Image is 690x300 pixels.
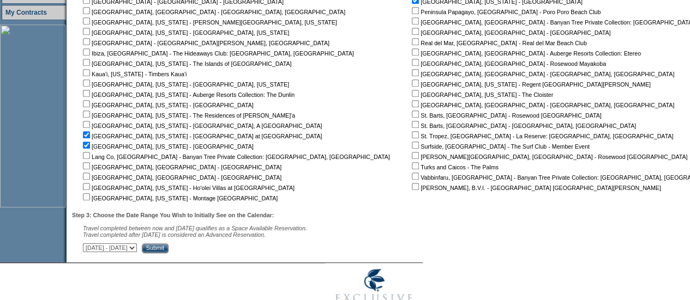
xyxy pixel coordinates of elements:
[81,60,291,67] nobr: [GEOGRAPHIC_DATA], [US_STATE] - The Islands of [GEOGRAPHIC_DATA]
[81,154,390,160] nobr: Lang Co, [GEOGRAPHIC_DATA] - Banyan Tree Private Collection: [GEOGRAPHIC_DATA], [GEOGRAPHIC_DATA]
[72,212,274,218] b: Step 3: Choose the Date Range You Wish to Initially See on the Calendar:
[81,195,278,201] nobr: [GEOGRAPHIC_DATA], [US_STATE] - Montage [GEOGRAPHIC_DATA]
[81,9,345,15] nobr: [GEOGRAPHIC_DATA], [GEOGRAPHIC_DATA] - [GEOGRAPHIC_DATA], [GEOGRAPHIC_DATA]
[81,143,254,150] nobr: [GEOGRAPHIC_DATA], [US_STATE] - [GEOGRAPHIC_DATA]
[81,50,354,57] nobr: Ibiza, [GEOGRAPHIC_DATA] - The Hideaways Club: [GEOGRAPHIC_DATA], [GEOGRAPHIC_DATA]
[81,112,295,119] nobr: [GEOGRAPHIC_DATA], [US_STATE] - The Residences of [PERSON_NAME]'a
[410,185,661,191] nobr: [PERSON_NAME], B.V.I. - [GEOGRAPHIC_DATA] [GEOGRAPHIC_DATA][PERSON_NAME]
[410,133,673,139] nobr: St. Tropez, [GEOGRAPHIC_DATA] - La Reserve: [GEOGRAPHIC_DATA], [GEOGRAPHIC_DATA]
[410,71,674,77] nobr: [GEOGRAPHIC_DATA], [GEOGRAPHIC_DATA] - [GEOGRAPHIC_DATA], [GEOGRAPHIC_DATA]
[410,81,651,88] nobr: [GEOGRAPHIC_DATA], [US_STATE] - Regent [GEOGRAPHIC_DATA][PERSON_NAME]
[5,9,47,16] a: My Contracts
[81,174,281,181] nobr: [GEOGRAPHIC_DATA], [GEOGRAPHIC_DATA] - [GEOGRAPHIC_DATA]
[83,225,307,231] span: Travel completed between now and [DATE] qualifies as a Space Available Reservation.
[410,112,601,119] nobr: St. Barts, [GEOGRAPHIC_DATA] - Rosewood [GEOGRAPHIC_DATA]
[81,164,281,170] nobr: [GEOGRAPHIC_DATA], [GEOGRAPHIC_DATA] - [GEOGRAPHIC_DATA]
[81,133,322,139] nobr: [GEOGRAPHIC_DATA], [US_STATE] - [GEOGRAPHIC_DATA] at [GEOGRAPHIC_DATA]
[81,71,187,77] nobr: Kaua'i, [US_STATE] - Timbers Kaua'i
[410,143,590,150] nobr: Surfside, [GEOGRAPHIC_DATA] - The Surf Club - Member Event
[410,91,553,98] nobr: [GEOGRAPHIC_DATA], [US_STATE] - The Cloister
[410,40,587,46] nobr: Real del Mar, [GEOGRAPHIC_DATA] - Real del Mar Beach Club
[410,154,687,160] nobr: [PERSON_NAME][GEOGRAPHIC_DATA], [GEOGRAPHIC_DATA] - Rosewood [GEOGRAPHIC_DATA]
[410,9,601,15] nobr: Peninsula Papagayo, [GEOGRAPHIC_DATA] - Poro Poro Beach Club
[81,81,289,88] nobr: [GEOGRAPHIC_DATA], [US_STATE] - [GEOGRAPHIC_DATA], [US_STATE]
[81,29,289,36] nobr: [GEOGRAPHIC_DATA], [US_STATE] - [GEOGRAPHIC_DATA], [US_STATE]
[81,19,337,26] nobr: [GEOGRAPHIC_DATA], [US_STATE] - [PERSON_NAME][GEOGRAPHIC_DATA], [US_STATE]
[410,123,636,129] nobr: St. Barts, [GEOGRAPHIC_DATA] - [GEOGRAPHIC_DATA], [GEOGRAPHIC_DATA]
[81,185,295,191] nobr: [GEOGRAPHIC_DATA], [US_STATE] - Ho'olei Villas at [GEOGRAPHIC_DATA]
[410,29,610,36] nobr: [GEOGRAPHIC_DATA], [GEOGRAPHIC_DATA] - [GEOGRAPHIC_DATA]
[81,40,329,46] nobr: [GEOGRAPHIC_DATA] - [GEOGRAPHIC_DATA][PERSON_NAME], [GEOGRAPHIC_DATA]
[81,123,322,129] nobr: [GEOGRAPHIC_DATA], [US_STATE] - [GEOGRAPHIC_DATA], A [GEOGRAPHIC_DATA]
[410,164,499,170] nobr: Turks and Caicos - The Palms
[410,102,674,108] nobr: [GEOGRAPHIC_DATA], [GEOGRAPHIC_DATA] - [GEOGRAPHIC_DATA], [GEOGRAPHIC_DATA]
[410,50,641,57] nobr: [GEOGRAPHIC_DATA], [GEOGRAPHIC_DATA] - Auberge Resorts Collection: Etereo
[81,102,254,108] nobr: [GEOGRAPHIC_DATA], [US_STATE] - [GEOGRAPHIC_DATA]
[142,243,169,253] input: Submit
[81,91,295,98] nobr: [GEOGRAPHIC_DATA], [US_STATE] - Auberge Resorts Collection: The Dunlin
[410,60,606,67] nobr: [GEOGRAPHIC_DATA], [GEOGRAPHIC_DATA] - Rosewood Mayakoba
[83,231,266,238] nobr: Travel completed after [DATE] is considered an Advanced Reservation.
